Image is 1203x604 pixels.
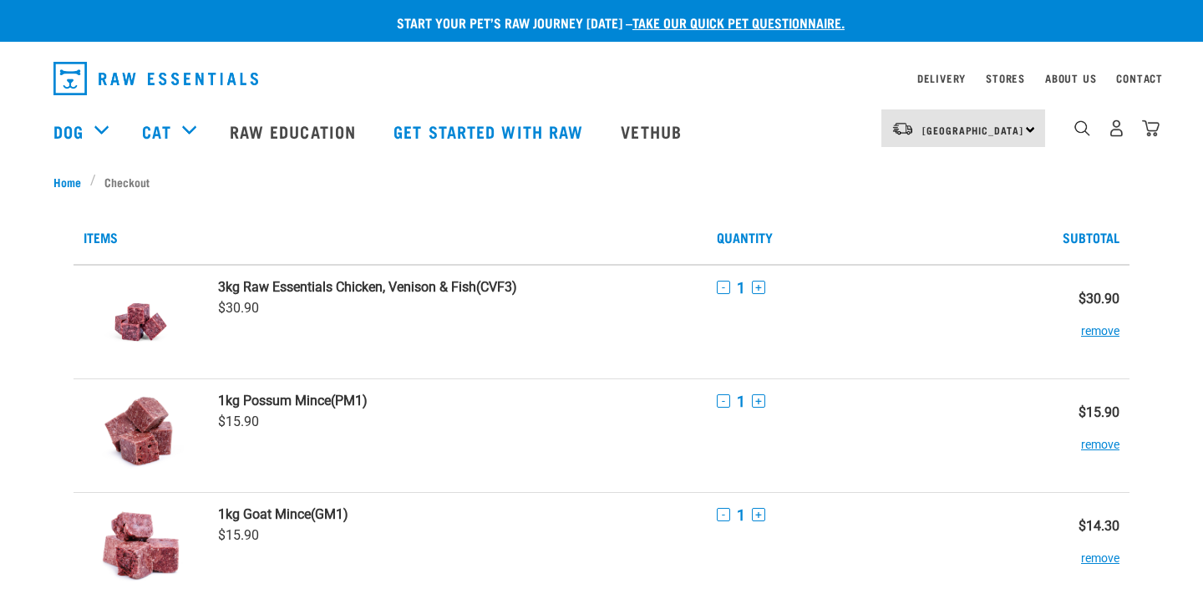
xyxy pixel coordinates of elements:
[917,75,966,81] a: Delivery
[737,506,745,524] span: 1
[752,508,765,521] button: +
[218,414,259,429] span: $15.90
[1081,307,1119,339] button: remove
[218,393,331,409] strong: 1kg Possum Mince
[53,173,90,190] a: Home
[986,75,1025,81] a: Stores
[707,211,1023,265] th: Quantity
[891,121,914,136] img: van-moving.png
[53,173,1150,190] nav: breadcrumbs
[218,279,697,295] a: 3kg Raw Essentials Chicken, Venison & Fish(CVF3)
[218,506,697,522] a: 1kg Goat Mince(GM1)
[218,393,697,409] a: 1kg Possum Mince(PM1)
[213,98,377,165] a: Raw Education
[1081,420,1119,453] button: remove
[737,279,745,297] span: 1
[1081,534,1119,566] button: remove
[98,279,184,365] img: Raw Essentials Chicken, Venison & Fish
[717,394,730,408] button: -
[218,506,311,522] strong: 1kg Goat Mince
[717,508,730,521] button: -
[53,119,84,144] a: Dog
[604,98,703,165] a: Vethub
[98,506,184,592] img: Goat Mince
[717,281,730,294] button: -
[74,211,707,265] th: Items
[1045,75,1096,81] a: About Us
[40,55,1163,102] nav: dropdown navigation
[218,279,476,295] strong: 3kg Raw Essentials Chicken, Venison & Fish
[737,393,745,410] span: 1
[632,18,845,26] a: take our quick pet questionnaire.
[218,527,259,543] span: $15.90
[752,281,765,294] button: +
[1116,75,1163,81] a: Contact
[377,98,604,165] a: Get started with Raw
[98,393,184,479] img: Possum Mince
[752,394,765,408] button: +
[142,119,170,144] a: Cat
[1142,119,1160,137] img: home-icon@2x.png
[922,127,1023,133] span: [GEOGRAPHIC_DATA]
[1024,265,1129,379] td: $30.90
[218,300,259,316] span: $30.90
[1024,378,1129,492] td: $15.90
[1108,119,1125,137] img: user.png
[1074,120,1090,136] img: home-icon-1@2x.png
[1024,211,1129,265] th: Subtotal
[53,62,258,95] img: Raw Essentials Logo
